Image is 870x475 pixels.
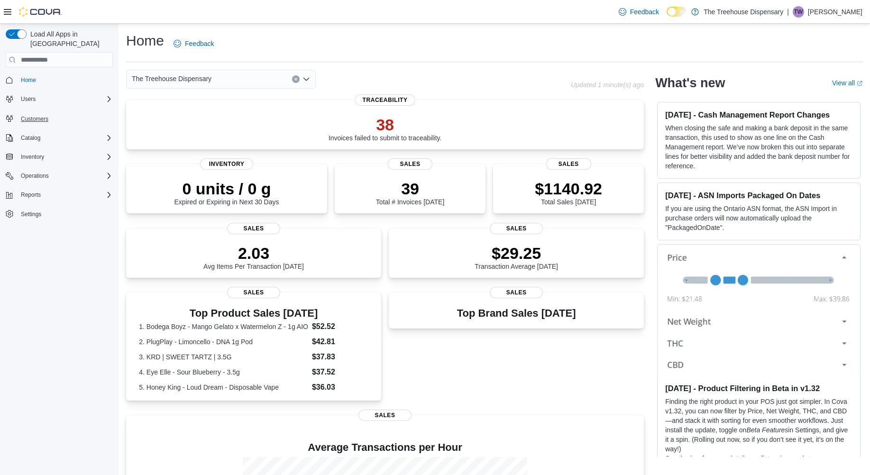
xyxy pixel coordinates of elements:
[688,455,702,462] a: docs
[17,74,40,86] a: Home
[329,115,442,142] div: Invoices failed to submit to traceability.
[665,384,852,393] h3: [DATE] - Product Filtering in Beta in v1.32
[17,170,53,182] button: Operations
[27,29,113,48] span: Load All Apps in [GEOGRAPHIC_DATA]
[17,74,113,86] span: Home
[355,94,415,106] span: Traceability
[227,223,280,234] span: Sales
[2,188,117,201] button: Reports
[2,207,117,221] button: Settings
[17,132,44,144] button: Catalog
[174,179,279,198] p: 0 units / 0 g
[17,112,113,124] span: Customers
[358,410,412,421] span: Sales
[21,134,40,142] span: Catalog
[21,95,36,103] span: Users
[312,321,368,332] dd: $52.52
[615,2,663,21] a: Feedback
[808,6,862,18] p: [PERSON_NAME]
[704,6,783,18] p: The Treehouse Dispensary
[302,75,310,83] button: Open list of options
[139,367,308,377] dt: 4. Eye Elle - Sour Blueberry - 3.5g
[19,7,62,17] img: Cova
[17,113,52,125] a: Customers
[139,352,308,362] dt: 3. KRD | SWEET TARTZ | 3.5G
[857,81,862,86] svg: External link
[665,397,852,454] p: Finding the right product in your POS just got simpler. In Cova v1.32, you can now filter by Pric...
[174,179,279,206] div: Expired or Expiring in Next 30 Days
[787,6,789,18] p: |
[17,151,48,163] button: Inventory
[134,442,636,453] h4: Average Transactions per Hour
[17,132,113,144] span: Catalog
[17,93,39,105] button: Users
[490,287,543,298] span: Sales
[2,131,117,145] button: Catalog
[475,244,558,263] p: $29.25
[535,179,602,206] div: Total Sales [DATE]
[535,179,602,198] p: $1140.92
[665,454,852,473] p: See the for more details, and after you’ve given it a try.
[17,151,113,163] span: Inventory
[227,287,280,298] span: Sales
[21,115,48,123] span: Customers
[2,169,117,183] button: Operations
[17,189,113,201] span: Reports
[17,93,113,105] span: Users
[376,179,444,198] p: 39
[655,75,725,91] h2: What's new
[185,39,214,48] span: Feedback
[17,209,45,220] a: Settings
[376,179,444,206] div: Total # Invoices [DATE]
[139,322,308,331] dt: 1. Bodega Boyz - Mango Gelato x Watermelon Z - 1g AIO
[665,110,852,119] h3: [DATE] - Cash Management Report Changes
[475,244,558,270] div: Transaction Average [DATE]
[312,366,368,378] dd: $37.52
[21,210,41,218] span: Settings
[139,383,308,392] dt: 5. Honey King - Loud Dream - Disposable Vape
[170,34,218,53] a: Feedback
[17,208,113,220] span: Settings
[203,244,304,270] div: Avg Items Per Transaction [DATE]
[2,73,117,87] button: Home
[203,244,304,263] p: 2.03
[126,31,164,50] h1: Home
[6,69,113,246] nav: Complex example
[665,191,852,200] h3: [DATE] - ASN Imports Packaged On Dates
[746,426,788,434] em: Beta Features
[312,351,368,363] dd: $37.83
[2,111,117,125] button: Customers
[665,123,852,171] p: When closing the safe and making a bank deposit in the same transaction, this used to show as one...
[200,158,253,170] span: Inventory
[793,6,804,18] div: Tina Wilkins
[457,308,576,319] h3: Top Brand Sales [DATE]
[2,92,117,106] button: Users
[630,7,659,17] span: Feedback
[132,73,211,84] span: The Treehouse Dispensary
[571,81,644,89] p: Updated 1 minute(s) ago
[387,158,432,170] span: Sales
[2,150,117,164] button: Inventory
[329,115,442,134] p: 38
[21,153,44,161] span: Inventory
[17,170,113,182] span: Operations
[667,7,687,17] input: Dark Mode
[139,308,368,319] h3: Top Product Sales [DATE]
[21,191,41,199] span: Reports
[794,6,803,18] span: TW
[312,382,368,393] dd: $36.03
[312,336,368,347] dd: $42.81
[17,189,45,201] button: Reports
[139,337,308,347] dt: 2. PlugPlay - Limoncello - DNA 1g Pod
[292,75,300,83] button: Clear input
[21,172,49,180] span: Operations
[665,204,852,232] p: If you are using the Ontario ASN format, the ASN Import in purchase orders will now automatically...
[490,223,543,234] span: Sales
[832,79,862,87] a: View allExternal link
[546,158,591,170] span: Sales
[21,76,36,84] span: Home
